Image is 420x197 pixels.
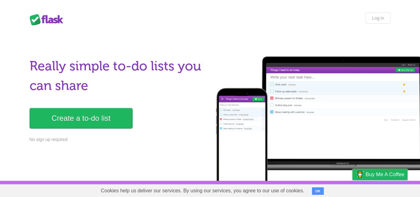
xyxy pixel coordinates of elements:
[356,169,364,180] img: Buy me a coffee
[95,185,311,197] span: Cookies help us deliver our services. By using our services, you agree to our use of cookies.
[30,56,206,96] h1: Really simple to-do lists you can share
[312,187,324,195] button: OK
[366,169,404,180] span: Buy me a coffee
[30,136,206,143] p: No sign up required
[30,108,133,129] a: Create a to-do list
[352,169,408,180] a: Buy me a coffee
[30,14,67,25] div: Flask Lists
[366,12,390,24] a: Log in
